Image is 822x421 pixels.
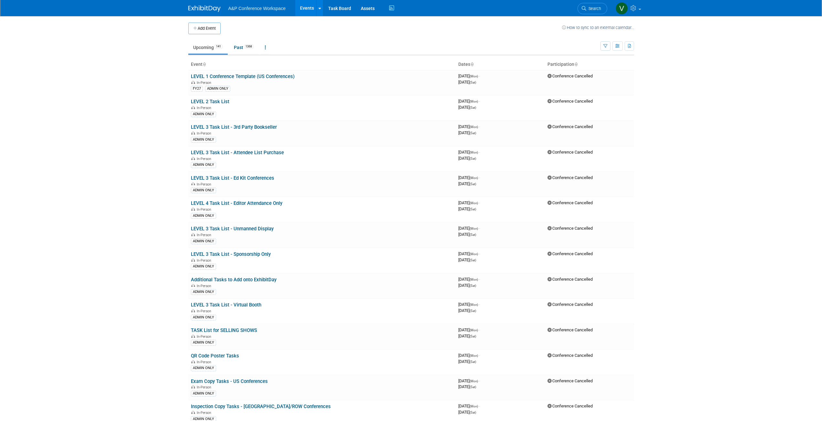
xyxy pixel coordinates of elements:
span: - [479,302,480,307]
span: Conference Cancelled [547,200,593,205]
div: ADMIN ONLY [191,289,216,295]
div: ADMIN ONLY [191,340,216,346]
span: - [479,277,480,282]
span: (Sat) [470,385,476,389]
span: (Mon) [470,176,478,180]
span: (Mon) [470,405,478,408]
span: Conference Cancelled [547,302,593,307]
img: In-Person Event [191,258,195,262]
span: - [479,327,480,332]
span: Conference Cancelled [547,99,593,104]
a: Sort by Participation Type [574,62,577,67]
span: - [479,226,480,231]
span: [DATE] [458,251,480,256]
span: Conference Cancelled [547,150,593,155]
span: In-Person [197,258,213,263]
div: ADMIN ONLY [191,137,216,143]
span: In-Person [197,131,213,135]
a: TASK List for SELLING SHOWS [191,327,257,333]
span: - [479,200,480,205]
img: In-Person Event [191,411,195,414]
div: ADMIN ONLY [191,264,216,269]
span: - [479,124,480,129]
span: (Sat) [470,106,476,109]
span: - [479,404,480,408]
span: In-Person [197,106,213,110]
span: Conference Cancelled [547,74,593,78]
span: In-Person [197,233,213,237]
span: In-Person [197,385,213,389]
img: ExhibitDay [188,5,221,12]
span: (Mon) [470,201,478,205]
a: Sort by Start Date [470,62,473,67]
div: ADMIN ONLY [191,365,216,371]
span: [DATE] [458,130,476,135]
span: In-Person [197,207,213,212]
span: [DATE] [458,150,480,155]
th: Dates [456,59,545,70]
span: (Mon) [470,278,478,281]
span: (Mon) [470,354,478,357]
span: [DATE] [458,257,476,262]
span: [DATE] [458,124,480,129]
span: Conference Cancelled [547,175,593,180]
a: LEVEL 4 Task List - Editor Attendance Only [191,200,282,206]
span: (Mon) [470,328,478,332]
a: Upcoming141 [188,41,228,54]
span: [DATE] [458,74,480,78]
span: In-Person [197,309,213,313]
div: ADMIN ONLY [191,187,216,193]
img: In-Person Event [191,207,195,211]
span: [DATE] [458,200,480,205]
div: ADMIN ONLY [191,162,216,168]
span: (Mon) [470,303,478,306]
span: Conference Cancelled [547,327,593,332]
img: In-Person Event [191,233,195,236]
button: Add Event [188,23,221,34]
span: - [479,74,480,78]
span: [DATE] [458,334,476,338]
span: [DATE] [458,308,476,313]
span: [DATE] [458,175,480,180]
span: (Mon) [470,100,478,103]
a: LEVEL 3 Task List - Ed Kit Conferences [191,175,274,181]
a: LEVEL 3 Task List - Unmanned Display [191,226,274,232]
img: In-Person Event [191,81,195,84]
span: In-Person [197,182,213,186]
a: LEVEL 3 Task List - Attendee List Purchase [191,150,284,155]
span: In-Person [197,157,213,161]
img: In-Person Event [191,360,195,363]
a: Past1368 [229,41,259,54]
span: (Mon) [470,252,478,256]
span: [DATE] [458,302,480,307]
a: Additional Tasks to Add onto ExhibitDay [191,277,276,283]
span: Conference Cancelled [547,251,593,256]
span: - [479,353,480,358]
span: [DATE] [458,283,476,288]
span: Conference Cancelled [547,378,593,383]
img: In-Person Event [191,182,195,185]
span: (Sat) [470,182,476,186]
span: [DATE] [458,156,476,161]
span: Conference Cancelled [547,277,593,282]
span: In-Person [197,411,213,415]
span: In-Person [197,284,213,288]
a: LEVEL 3 Task List - Virtual Booth [191,302,261,308]
img: In-Person Event [191,335,195,338]
span: Conference Cancelled [547,226,593,231]
span: [DATE] [458,277,480,282]
a: Sort by Event Name [203,62,206,67]
div: ADMIN ONLY [191,315,216,320]
a: Search [577,3,607,14]
a: LEVEL 2 Task List [191,99,229,105]
th: Event [188,59,456,70]
div: ADMIN ONLY [205,86,230,92]
span: [DATE] [458,206,476,211]
img: In-Person Event [191,157,195,160]
img: In-Person Event [191,284,195,287]
img: In-Person Event [191,106,195,109]
span: [DATE] [458,353,480,358]
span: 141 [214,44,223,49]
span: (Mon) [470,75,478,78]
span: (Sat) [470,131,476,135]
